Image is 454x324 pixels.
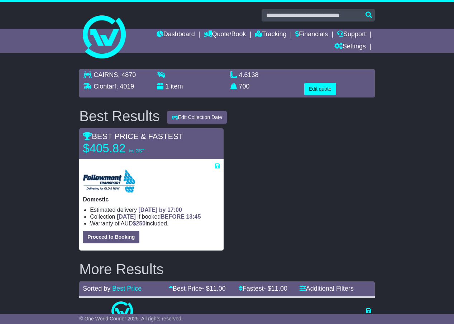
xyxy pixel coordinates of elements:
a: Dashboard [157,29,195,41]
span: , 4019 [116,83,134,90]
span: BEFORE [161,214,185,220]
span: , 4870 [118,71,136,78]
a: Best Price [112,285,142,292]
p: $405.82 [83,141,172,156]
span: 250 [136,220,146,227]
span: item [171,83,183,90]
a: Fastest- $11.00 [239,285,287,292]
a: Tracking [255,29,286,41]
span: $ [133,220,146,227]
span: - $ [202,285,226,292]
span: Sorted by [83,285,110,292]
a: Additional Filters [300,285,354,292]
p: Domestic [83,196,220,203]
span: if booked [117,214,201,220]
span: © One World Courier 2025. All rights reserved. [79,316,183,321]
span: 1 [165,83,169,90]
span: 13:45 [186,214,201,220]
span: BEST PRICE & FASTEST [83,132,183,141]
span: CAIRNS [94,71,118,78]
span: Clontarf [94,83,116,90]
a: Support [337,29,366,41]
span: [DATE] [117,214,136,220]
span: 11.00 [210,285,226,292]
a: Best Price- $11.00 [169,285,226,292]
h2: More Results [79,261,375,277]
a: Quote/Book [204,29,246,41]
button: Edit Collection Date [167,111,227,124]
span: inc GST [129,148,144,153]
button: Edit quote [304,83,336,95]
button: Proceed to Booking [83,231,139,243]
a: Settings [334,41,366,53]
div: Best Results [76,108,163,124]
span: 11.00 [271,285,287,292]
span: 4.6138 [239,71,259,78]
a: Financials [295,29,328,41]
li: Estimated delivery [90,206,220,213]
span: 700 [239,83,250,90]
li: Collection [90,213,220,220]
img: Followmont Transport: Domestic [83,170,135,192]
img: One World Courier: Same Day Nationwide(quotes take 0.5-1 hour) [111,301,133,323]
span: [DATE] by 17:00 [138,207,182,213]
span: - $ [264,285,287,292]
li: Warranty of AUD included. [90,220,220,227]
